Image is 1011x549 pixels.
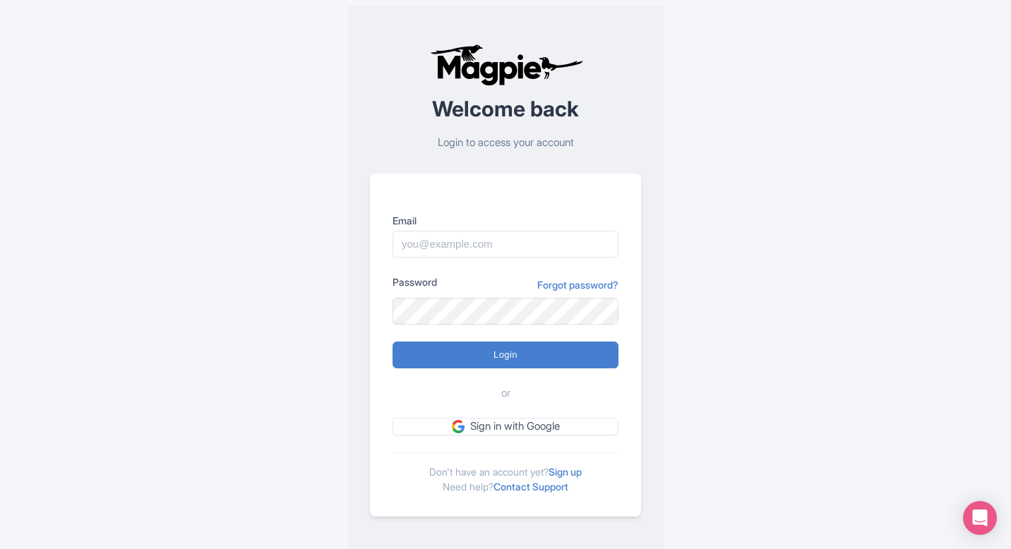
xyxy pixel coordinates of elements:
[393,452,618,494] div: Don't have an account yet? Need help?
[393,342,618,368] input: Login
[370,135,641,151] p: Login to access your account
[393,418,618,435] a: Sign in with Google
[426,44,585,86] img: logo-ab69f6fb50320c5b225c76a69d11143b.png
[393,274,437,289] label: Password
[452,420,465,433] img: google.svg
[370,97,641,121] h2: Welcome back
[549,466,582,478] a: Sign up
[501,385,510,402] span: or
[537,277,618,292] a: Forgot password?
[393,231,618,258] input: you@example.com
[393,213,618,228] label: Email
[963,501,997,535] div: Open Intercom Messenger
[493,481,568,493] a: Contact Support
